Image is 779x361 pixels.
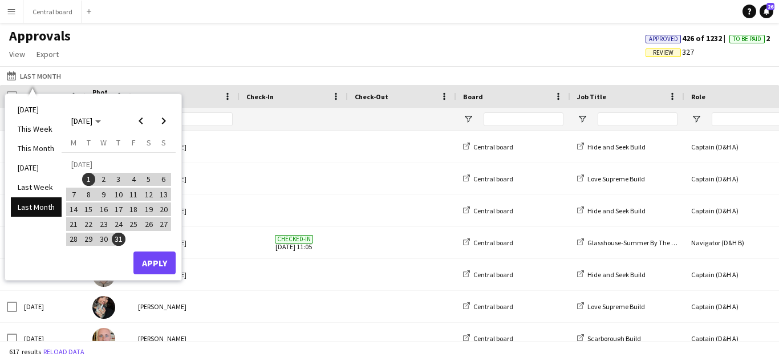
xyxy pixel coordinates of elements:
button: 13-07-2025 [156,187,171,202]
span: 18 [127,202,140,216]
span: F [132,137,136,148]
li: [DATE] [11,100,62,119]
span: Date [24,92,40,101]
span: 2 [729,33,770,43]
span: 17 [112,202,125,216]
a: Export [32,47,63,62]
span: 11 [127,188,140,201]
button: 02-07-2025 [96,172,111,186]
button: Open Filter Menu [691,114,701,124]
span: Approved [649,35,678,43]
span: 25 [127,217,140,231]
button: 08-07-2025 [81,187,96,202]
span: Check-In [246,92,274,101]
span: 23 [97,217,111,231]
span: 327 [646,47,694,57]
button: 06-07-2025 [156,172,171,186]
button: Next month [152,109,175,132]
button: Open Filter Menu [577,114,587,124]
span: Board [463,92,483,101]
span: 15 [82,202,96,216]
a: Hide and Seek Build [577,270,646,279]
button: 19-07-2025 [141,202,156,217]
span: Name [138,92,156,101]
a: Central board [463,175,513,183]
img: Sterling Archer [92,328,115,351]
span: Love Supreme Build [587,302,645,311]
span: T [116,137,120,148]
button: 11-07-2025 [126,187,141,202]
span: 19 [142,202,156,216]
span: 31 [112,233,125,246]
a: Central board [463,270,513,279]
div: [PERSON_NAME] [131,227,240,258]
img: Sarah Siuling [92,296,115,319]
button: 26-07-2025 [141,217,156,232]
button: Open Filter Menu [463,114,473,124]
span: S [161,137,166,148]
span: Hide and Seek Build [587,143,646,151]
button: 16-07-2025 [96,202,111,217]
span: Love Supreme Build [587,175,645,183]
span: Hide and Seek Build [587,270,646,279]
span: Central board [473,238,513,247]
span: 28 [67,233,80,246]
a: Glasshouse-Summer By The River [577,238,685,247]
button: Central board [23,1,82,23]
span: 27 [157,217,171,231]
li: This Week [11,119,62,139]
button: 15-07-2025 [81,202,96,217]
span: 13 [157,188,171,201]
span: 2 [97,173,111,186]
span: 26 [142,217,156,231]
span: 22 [82,217,96,231]
button: 14-07-2025 [66,202,81,217]
input: Job Title Filter Input [598,112,677,126]
span: 24 [112,217,125,231]
li: This Month [11,139,62,158]
span: 3 [112,173,125,186]
span: 10 [112,188,125,201]
a: Love Supreme Build [577,175,645,183]
button: 09-07-2025 [96,187,111,202]
div: [DATE] [17,291,86,322]
button: 21-07-2025 [66,217,81,232]
a: Central board [463,302,513,311]
div: [PERSON_NAME] [131,163,240,194]
span: Checked-in [275,235,313,244]
a: Hide and Seek Build [577,143,646,151]
div: [PERSON_NAME] [131,195,240,226]
span: 29 [82,233,96,246]
a: View [5,47,30,62]
span: 4 [127,173,140,186]
a: Hide and Seek Build [577,206,646,215]
span: M [71,137,76,148]
button: 28-07-2025 [66,232,81,246]
button: 22-07-2025 [81,217,96,232]
span: View [9,49,25,59]
button: 17-07-2025 [111,202,126,217]
span: Job Title [577,92,606,101]
span: 7 [67,188,80,201]
span: Photo [92,88,111,105]
span: Hide and Seek Build [587,206,646,215]
li: Last Week [11,177,62,197]
button: 20-07-2025 [156,202,171,217]
button: 01-07-2025 [81,172,96,186]
button: 24-07-2025 [111,217,126,232]
button: Reload data [41,346,87,358]
span: 6 [157,173,171,186]
div: [PERSON_NAME] [131,291,240,322]
button: 10-07-2025 [111,187,126,202]
a: Central board [463,143,513,151]
span: Central board [473,143,513,151]
span: To Be Paid [733,35,761,43]
span: [DATE] [71,116,92,126]
div: [PERSON_NAME] [131,323,240,354]
span: 9 [97,188,111,201]
span: 1 [82,173,96,186]
span: 20 [157,202,171,216]
a: Central board [463,238,513,247]
button: Last Month [5,69,63,83]
span: Review [653,49,673,56]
